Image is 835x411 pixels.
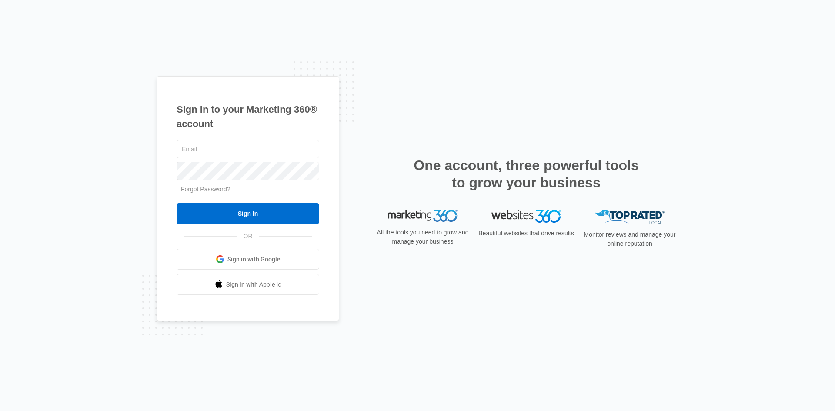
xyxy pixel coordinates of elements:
[374,228,471,246] p: All the tools you need to grow and manage your business
[411,157,641,191] h2: One account, three powerful tools to grow your business
[226,280,282,289] span: Sign in with Apple Id
[478,229,575,238] p: Beautiful websites that drive results
[177,203,319,224] input: Sign In
[227,255,281,264] span: Sign in with Google
[177,140,319,158] input: Email
[177,102,319,131] h1: Sign in to your Marketing 360® account
[595,210,665,224] img: Top Rated Local
[177,249,319,270] a: Sign in with Google
[177,274,319,295] a: Sign in with Apple Id
[491,210,561,222] img: Websites 360
[388,210,458,222] img: Marketing 360
[581,230,678,248] p: Monitor reviews and manage your online reputation
[237,232,259,241] span: OR
[181,186,230,193] a: Forgot Password?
